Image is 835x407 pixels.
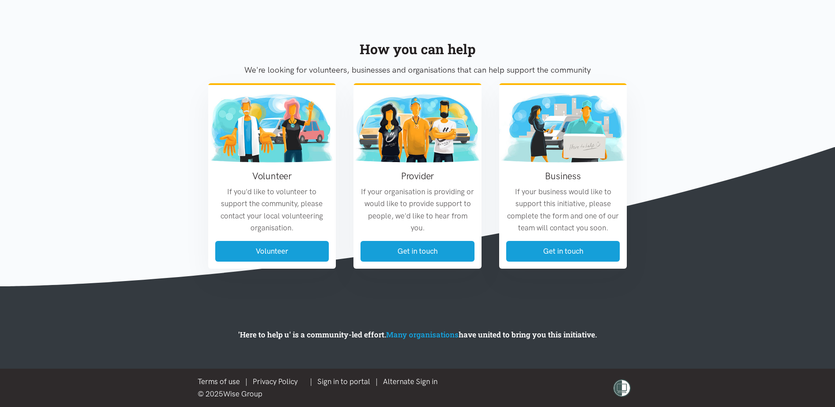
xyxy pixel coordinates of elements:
[386,329,459,340] a: Many organisations
[317,377,370,386] a: Sign in to portal
[223,389,262,398] a: Wise Group
[253,377,298,386] a: Privacy Policy
[613,379,631,397] img: shielded
[215,186,329,234] p: If you'd like to volunteer to support the community, please contact your local volunteering organ...
[360,186,475,234] p: If your organisation is providing or would like to provide support to people, we'd like to hear f...
[506,241,620,262] a: Get in touch
[215,241,329,262] a: Volunteer
[198,377,240,386] a: Terms of use
[208,38,627,60] div: How you can help
[198,376,443,388] div: |
[310,377,443,386] span: | |
[383,377,438,386] a: Alternate Sign in
[506,170,620,182] h3: Business
[360,170,475,182] h3: Provider
[360,241,475,262] a: Get in touch
[198,388,443,400] div: © 2025
[148,329,687,340] p: 'Here to help u' is a community-led effort. have united to bring you this initiative.
[208,63,627,77] p: We're looking for volunteers, businesses and organisations that can help support the community
[506,186,620,234] p: If your business would like to support this initiative, please complete the form and one of our t...
[215,170,329,182] h3: Volunteer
